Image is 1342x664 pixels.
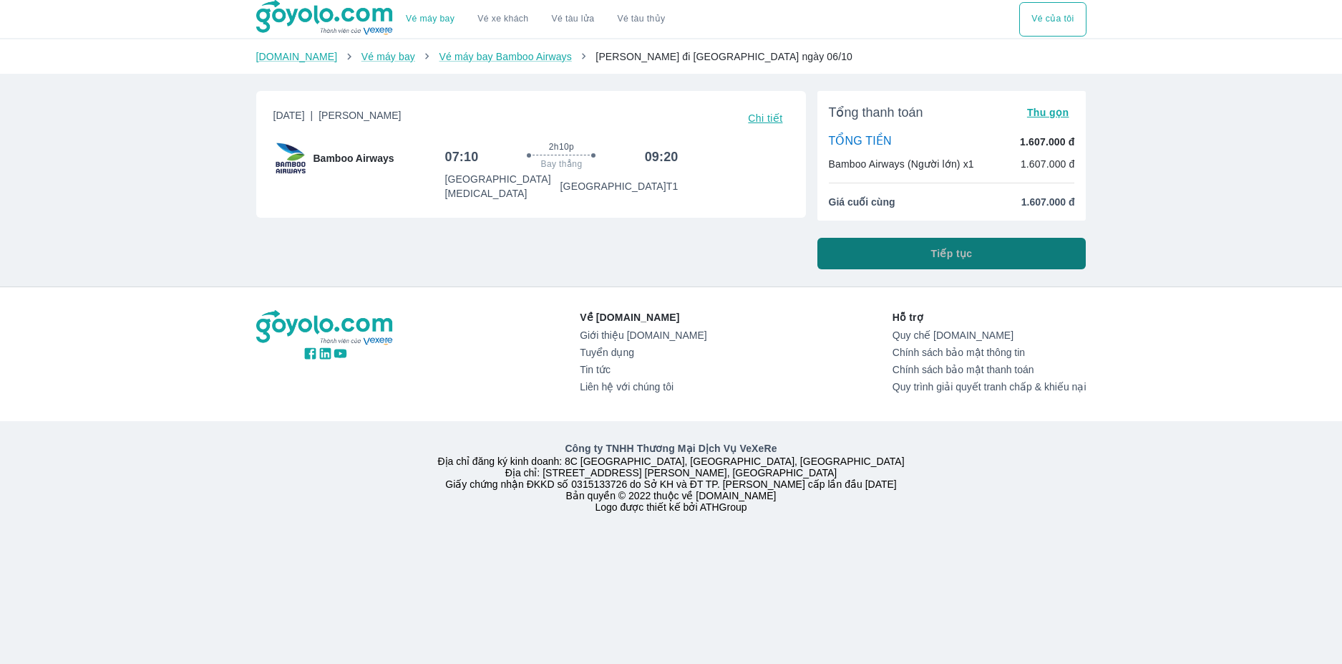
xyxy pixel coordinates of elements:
[319,110,401,121] span: [PERSON_NAME]
[248,441,1095,513] div: Địa chỉ đăng ký kinh doanh: 8C [GEOGRAPHIC_DATA], [GEOGRAPHIC_DATA], [GEOGRAPHIC_DATA] Địa chỉ: [...
[394,2,676,37] div: choose transportation mode
[1019,2,1086,37] button: Vé của tôi
[273,108,402,128] span: [DATE]
[742,108,788,128] button: Chi tiết
[541,158,583,170] span: Bay thẳng
[606,2,676,37] button: Vé tàu thủy
[829,104,923,121] span: Tổng thanh toán
[444,148,478,165] h6: 07:10
[1021,157,1075,171] p: 1.607.000 đ
[361,51,415,62] a: Vé máy bay
[893,329,1086,341] a: Quy chế [DOMAIN_NAME]
[313,151,394,165] span: Bamboo Airways
[595,51,852,62] span: [PERSON_NAME] đi [GEOGRAPHIC_DATA] ngày 06/10
[1021,195,1075,209] span: 1.607.000 đ
[259,441,1084,456] p: Công ty TNHH Thương Mại Dịch Vụ VeXeRe
[549,141,574,153] span: 2h10p
[893,310,1086,324] p: Hỗ trợ
[1020,135,1074,149] p: 1.607.000 đ
[580,364,706,375] a: Tin tức
[645,148,679,165] h6: 09:20
[829,157,974,171] p: Bamboo Airways (Người lớn) x1
[1019,2,1086,37] div: choose transportation mode
[406,14,454,24] a: Vé máy bay
[1021,102,1075,122] button: Thu gọn
[256,51,338,62] a: [DOMAIN_NAME]
[829,134,892,150] p: TỔNG TIỀN
[1027,107,1069,118] span: Thu gọn
[931,246,973,261] span: Tiếp tục
[256,49,1086,64] nav: breadcrumb
[477,14,528,24] a: Vé xe khách
[540,2,606,37] a: Vé tàu lửa
[580,381,706,393] a: Liên hệ với chúng tôi
[748,112,782,124] span: Chi tiết
[829,195,895,209] span: Giá cuối cùng
[893,381,1086,393] a: Quy trình giải quyết tranh chấp & khiếu nại
[580,347,706,358] a: Tuyển dụng
[256,310,395,346] img: logo
[439,51,571,62] a: Vé máy bay Bamboo Airways
[817,238,1086,269] button: Tiếp tục
[893,347,1086,358] a: Chính sách bảo mật thông tin
[580,310,706,324] p: Về [DOMAIN_NAME]
[444,172,560,201] p: [GEOGRAPHIC_DATA] [MEDICAL_DATA]
[580,329,706,341] a: Giới thiệu [DOMAIN_NAME]
[560,179,679,193] p: [GEOGRAPHIC_DATA] T1
[311,110,313,121] span: |
[893,364,1086,375] a: Chính sách bảo mật thanh toán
